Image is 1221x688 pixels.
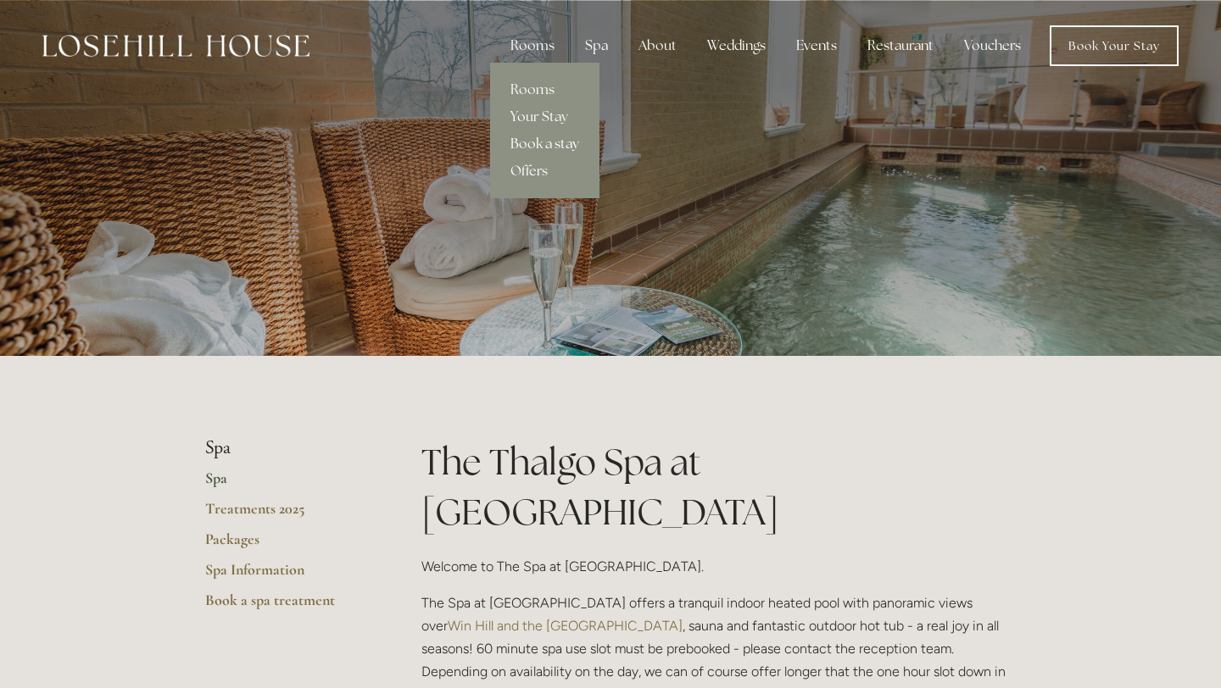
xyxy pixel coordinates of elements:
[448,618,683,634] a: Win Hill and the [GEOGRAPHIC_DATA]
[951,29,1034,63] a: Vouchers
[421,437,1016,537] h1: The Thalgo Spa at [GEOGRAPHIC_DATA]
[571,29,622,63] div: Spa
[1050,25,1179,66] a: Book Your Stay
[205,437,367,459] li: Spa
[205,530,367,560] a: Packages
[625,29,690,63] div: About
[205,591,367,621] a: Book a spa treatment
[205,560,367,591] a: Spa Information
[490,158,599,185] a: Offers
[783,29,850,63] div: Events
[490,130,599,158] a: Book a stay
[694,29,779,63] div: Weddings
[490,103,599,130] a: Your Stay
[205,469,367,499] a: Spa
[490,76,599,103] a: Rooms
[497,29,568,63] div: Rooms
[421,555,1016,578] p: Welcome to The Spa at [GEOGRAPHIC_DATA].
[854,29,947,63] div: Restaurant
[205,499,367,530] a: Treatments 2025
[42,35,309,57] img: Losehill House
